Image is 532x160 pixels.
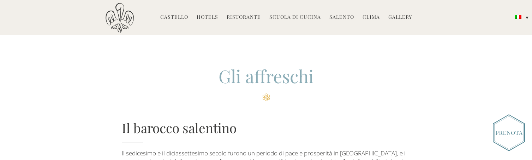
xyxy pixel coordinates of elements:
[329,13,354,22] a: Salento
[363,13,380,22] a: Clima
[122,119,410,143] h4: Il barocco salentino
[160,13,188,22] a: Castello
[515,15,521,19] img: Italiano
[122,64,410,101] h2: Gli affreschi
[493,114,525,151] img: Book_Button_Italian.png
[269,13,321,22] a: Scuola di Cucina
[227,13,261,22] a: Ristorante
[197,13,218,22] a: Hotels
[106,3,134,33] img: Castello di Ugento
[388,13,412,22] a: Gallery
